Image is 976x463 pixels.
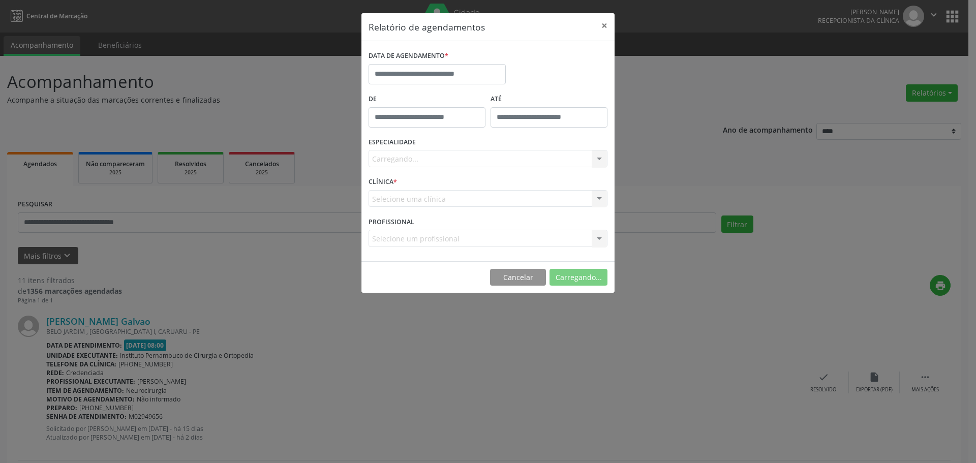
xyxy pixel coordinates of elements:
[594,13,615,38] button: Close
[369,214,414,230] label: PROFISSIONAL
[369,20,485,34] h5: Relatório de agendamentos
[369,135,416,150] label: ESPECIALIDADE
[369,91,485,107] label: De
[491,91,607,107] label: ATÉ
[490,269,546,286] button: Cancelar
[369,48,448,64] label: DATA DE AGENDAMENTO
[550,269,607,286] button: Carregando...
[369,174,397,190] label: CLÍNICA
